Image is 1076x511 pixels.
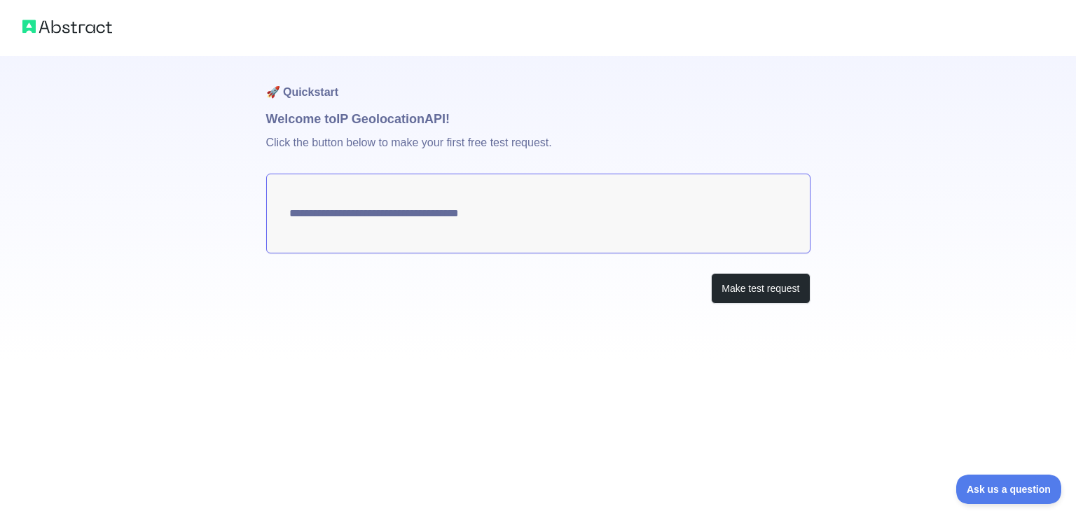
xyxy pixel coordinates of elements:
[266,109,811,129] h1: Welcome to IP Geolocation API!
[22,17,112,36] img: Abstract logo
[266,129,811,174] p: Click the button below to make your first free test request.
[956,475,1062,504] iframe: Toggle Customer Support
[711,273,810,304] button: Make test request
[266,56,811,109] h1: 🚀 Quickstart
